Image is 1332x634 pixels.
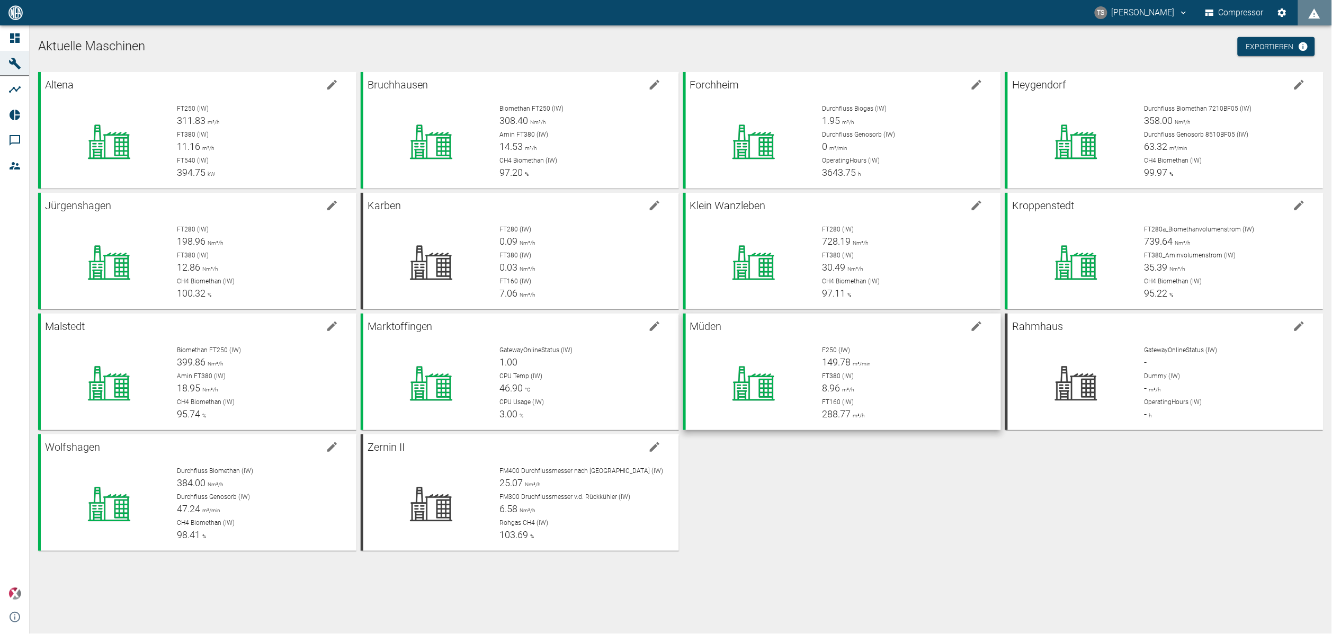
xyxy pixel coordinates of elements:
[966,74,987,95] button: edit machine
[206,119,220,125] span: m³/h
[499,167,523,178] span: 97.20
[1145,382,1147,394] span: -
[683,193,1002,309] a: Klein Wanzlebenedit machineFT280 (IW)728.19Nm³/hFT380 (IW)30.49Nm³/hCH4 Biomethan (IW)97.11%
[644,195,665,216] button: edit machine
[499,131,548,138] span: Amin FT380 (IW)
[1145,167,1168,178] span: 99.97
[851,413,864,418] span: m³/h
[499,236,517,247] span: 0.09
[1145,157,1202,164] span: CH4 Biomethan (IW)
[1168,171,1174,177] span: %
[517,266,535,272] span: Nm³/h
[690,320,722,333] span: Müden
[1005,72,1324,189] a: Heygendorfedit machineDurchfluss Biomethan 7210BF05 (IW)358.00Nm³/hDurchfluss Genosorb 8510BF05 (...
[38,434,356,551] a: Wolfshagenedit machineDurchfluss Biomethan (IW)384.00Nm³/hDurchfluss Genosorb (IW)47.24m³/minCH4 ...
[206,292,212,298] span: %
[177,408,201,419] span: 95.74
[499,467,663,475] span: FM400 Durchflussmesser nach [GEOGRAPHIC_DATA] (IW)
[1012,78,1066,91] span: Heygendorf
[822,372,854,380] span: FT380 (IW)
[690,78,739,91] span: Forchheim
[523,481,540,487] span: Nm³/h
[499,382,523,394] span: 46.90
[177,262,201,273] span: 12.86
[822,262,845,273] span: 30.49
[517,292,535,298] span: Nm³/h
[45,78,74,91] span: Altena
[1005,193,1324,309] a: Kroppenstedtedit machineFT280a_Biomethanvolumenstrom (IW)739.64Nm³/hFT380_Aminvolumenstrom (IW)35...
[1145,262,1168,273] span: 35.39
[206,481,224,487] span: Nm³/h
[1203,3,1266,22] button: Compressor
[1298,41,1309,52] svg: Jetzt mit HF Export
[499,262,517,273] span: 0.03
[177,372,226,380] span: Amin FT380 (IW)
[201,507,221,513] span: m³/min
[321,195,343,216] button: edit machine
[499,356,517,368] span: 1.00
[38,193,356,309] a: Jürgenshagenedit machineFT280 (IW)198.96Nm³/hFT380 (IW)12.86Nm³/hCH4 Biomethan (IW)100.32%
[1147,413,1152,418] span: h
[177,529,201,540] span: 98.41
[361,434,679,551] a: Zernin IIedit machineFM400 Durchflussmesser nach [GEOGRAPHIC_DATA] (IW)25.07Nm³/hFM300 Druchfluss...
[1273,3,1292,22] button: Einstellungen
[1289,195,1310,216] button: edit machine
[822,141,827,152] span: 0
[1005,314,1324,430] a: Rahmhausedit machineGatewayOnlineStatus (IW)-Dummy (IW)-m³/hOperatingHours (IW)-h
[822,236,851,247] span: 728.19
[523,387,531,392] span: °C
[1095,6,1107,19] div: TS
[201,533,207,539] span: %
[517,413,523,418] span: %
[517,507,535,513] span: Nm³/h
[38,38,1324,55] h1: Aktuelle Maschinen
[45,441,100,453] span: Wolfshagen
[856,171,861,177] span: h
[177,477,206,488] span: 384.00
[822,157,880,164] span: OperatingHours (IW)
[499,372,542,380] span: CPU Temp (IW)
[1145,372,1181,380] span: Dummy (IW)
[177,157,209,164] span: FT540 (IW)
[690,199,766,212] span: Klein Wanzleben
[499,493,630,501] span: FM300 Druchflussmesser v.d. Rückkühler (IW)
[528,533,534,539] span: %
[177,226,209,233] span: FT280 (IW)
[499,408,517,419] span: 3.00
[499,252,531,259] span: FT380 (IW)
[851,240,868,246] span: Nm³/h
[201,145,214,151] span: m³/h
[683,314,1002,430] a: Müdenedit machineF250 (IW)149.78m³/minFT380 (IW)8.96m³/hFT160 (IW)288.77m³/h
[45,320,85,333] span: Malstedt
[822,252,854,259] span: FT380 (IW)
[1012,199,1074,212] span: Kroppenstedt
[206,361,224,367] span: Nm³/h
[201,387,218,392] span: Nm³/h
[499,105,564,112] span: Biomethan FT250 (IW)
[499,346,573,354] span: GatewayOnlineStatus (IW)
[644,316,665,337] button: edit machine
[1145,288,1168,299] span: 95.22
[499,288,517,299] span: 7.06
[1238,37,1315,57] a: Exportieren
[822,115,840,126] span: 1.95
[822,398,854,406] span: FT160 (IW)
[523,145,537,151] span: m³/h
[499,529,528,540] span: 103.69
[177,398,235,406] span: CH4 Biomethan (IW)
[177,519,235,526] span: CH4 Biomethan (IW)
[1168,266,1185,272] span: Nm³/h
[177,131,209,138] span: FT380 (IW)
[528,119,546,125] span: Nm³/h
[177,141,201,152] span: 11.16
[517,240,535,246] span: Nm³/h
[368,320,433,333] span: Marktoffingen
[201,266,218,272] span: Nm³/h
[177,115,206,126] span: 311.83
[499,115,528,126] span: 308.40
[321,316,343,337] button: edit machine
[822,288,845,299] span: 97.11
[822,408,851,419] span: 288.77
[822,226,854,233] span: FT280 (IW)
[499,141,523,152] span: 14.53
